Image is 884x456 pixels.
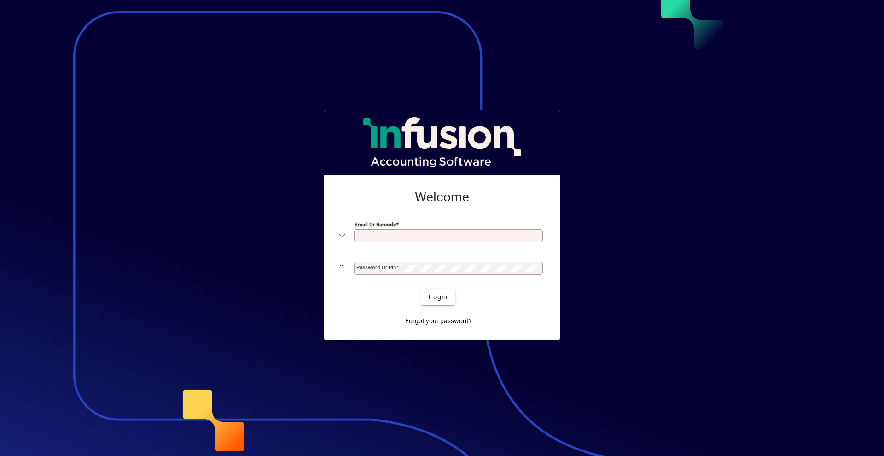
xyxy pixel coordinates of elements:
[356,264,396,271] mat-label: Password or Pin
[421,289,455,305] button: Login
[355,221,396,228] mat-label: Email or Barcode
[401,313,476,329] a: Forgot your password?
[339,190,545,205] h2: Welcome
[405,316,472,326] span: Forgot your password?
[429,292,448,302] span: Login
